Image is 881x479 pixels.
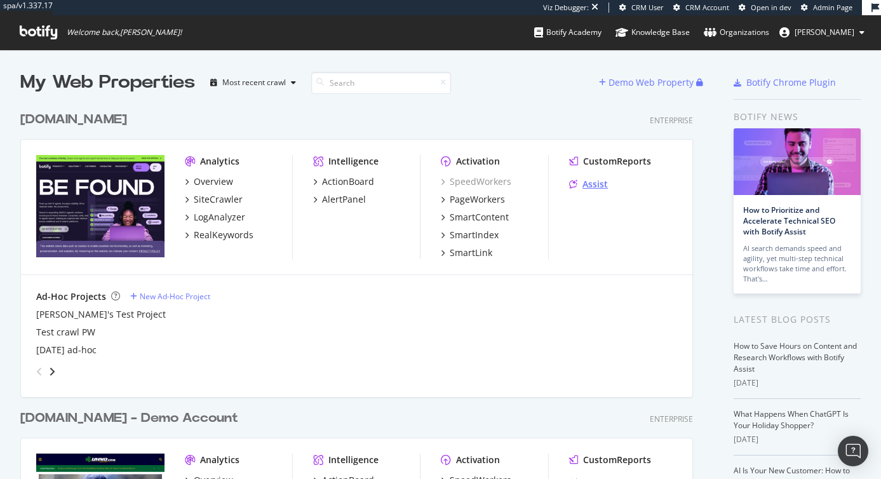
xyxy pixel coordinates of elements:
[450,229,499,241] div: SmartIndex
[313,175,374,188] a: ActionBoard
[36,155,165,257] img: Botify.com
[194,175,233,188] div: Overview
[599,77,696,88] a: Demo Web Property
[739,3,791,13] a: Open in dev
[673,3,729,13] a: CRM Account
[36,344,97,356] a: [DATE] ad-hoc
[685,3,729,12] span: CRM Account
[185,175,233,188] a: Overview
[194,193,243,206] div: SiteCrawler
[441,193,505,206] a: PageWorkers
[130,291,210,302] a: New Ad-Hoc Project
[328,454,379,466] div: Intelligence
[185,193,243,206] a: SiteCrawler
[20,409,238,428] div: [DOMAIN_NAME] - Demo Account
[222,79,286,86] div: Most recent crawl
[328,155,379,168] div: Intelligence
[599,72,696,93] button: Demo Web Property
[801,3,852,13] a: Admin Page
[534,15,602,50] a: Botify Academy
[441,246,492,259] a: SmartLink
[743,205,835,237] a: How to Prioritize and Accelerate Technical SEO with Botify Assist
[734,341,857,374] a: How to Save Hours on Content and Research Workflows with Botify Assist
[194,229,253,241] div: RealKeywords
[650,115,693,126] div: Enterprise
[456,454,500,466] div: Activation
[569,155,651,168] a: CustomReports
[609,76,694,89] div: Demo Web Property
[769,22,875,43] button: [PERSON_NAME]
[185,211,245,224] a: LogAnalyzer
[36,308,166,321] a: [PERSON_NAME]'s Test Project
[194,211,245,224] div: LogAnalyzer
[650,414,693,424] div: Enterprise
[746,76,836,89] div: Botify Chrome Plugin
[36,326,95,339] a: Test crawl PW
[734,377,861,389] div: [DATE]
[48,365,57,378] div: angle-right
[140,291,210,302] div: New Ad-Hoc Project
[838,436,868,466] div: Open Intercom Messenger
[534,26,602,39] div: Botify Academy
[569,454,651,466] a: CustomReports
[200,155,239,168] div: Analytics
[20,70,195,95] div: My Web Properties
[313,193,366,206] a: AlertPanel
[322,193,366,206] div: AlertPanel
[615,26,690,39] div: Knowledge Base
[322,175,374,188] div: ActionBoard
[441,211,509,224] a: SmartContent
[583,155,651,168] div: CustomReports
[450,211,509,224] div: SmartContent
[734,434,861,445] div: [DATE]
[582,178,608,191] div: Assist
[441,229,499,241] a: SmartIndex
[20,409,243,428] a: [DOMAIN_NAME] - Demo Account
[734,76,836,89] a: Botify Chrome Plugin
[734,110,861,124] div: Botify news
[583,454,651,466] div: CustomReports
[543,3,589,13] div: Viz Debugger:
[734,408,849,431] a: What Happens When ChatGPT Is Your Holiday Shopper?
[311,72,451,94] input: Search
[31,361,48,382] div: angle-left
[619,3,664,13] a: CRM User
[569,178,608,191] a: Assist
[205,72,301,93] button: Most recent crawl
[456,155,500,168] div: Activation
[734,313,861,327] div: Latest Blog Posts
[20,111,132,129] a: [DOMAIN_NAME]
[615,15,690,50] a: Knowledge Base
[441,175,511,188] a: SpeedWorkers
[20,111,127,129] div: [DOMAIN_NAME]
[813,3,852,12] span: Admin Page
[734,128,861,195] img: How to Prioritize and Accelerate Technical SEO with Botify Assist
[704,15,769,50] a: Organizations
[185,229,253,241] a: RealKeywords
[67,27,182,37] span: Welcome back, [PERSON_NAME] !
[450,246,492,259] div: SmartLink
[704,26,769,39] div: Organizations
[631,3,664,12] span: CRM User
[795,27,854,37] span: susana
[751,3,791,12] span: Open in dev
[36,290,106,303] div: Ad-Hoc Projects
[200,454,239,466] div: Analytics
[743,243,851,284] div: AI search demands speed and agility, yet multi-step technical workflows take time and effort. Tha...
[450,193,505,206] div: PageWorkers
